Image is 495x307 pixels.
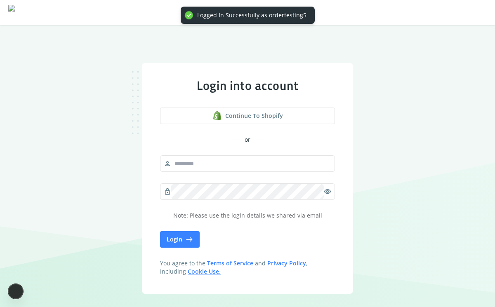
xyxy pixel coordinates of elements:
[207,259,255,267] a: Terms of Service
[160,136,335,144] div: or
[225,112,283,120] span: Continue to shopify
[197,12,306,19] div: Logged In Successfully as ordertesting5
[160,259,335,276] span: You agree to the and , including
[160,231,200,248] button: Login east
[8,5,61,21] img: Logo
[324,186,331,197] span: visibility
[160,78,335,93] div: Login into account
[186,234,193,245] span: east
[267,259,306,267] a: Privacy Policy
[188,267,221,275] a: Cookie Use.
[212,111,222,120] img: shopify logo
[160,108,335,124] a: shopify logoContinue to shopify
[160,108,335,124] button: Continue to shopify
[164,158,171,169] span: person
[164,186,171,197] span: lock
[160,211,335,220] p: Note: Please use the login details we shared via email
